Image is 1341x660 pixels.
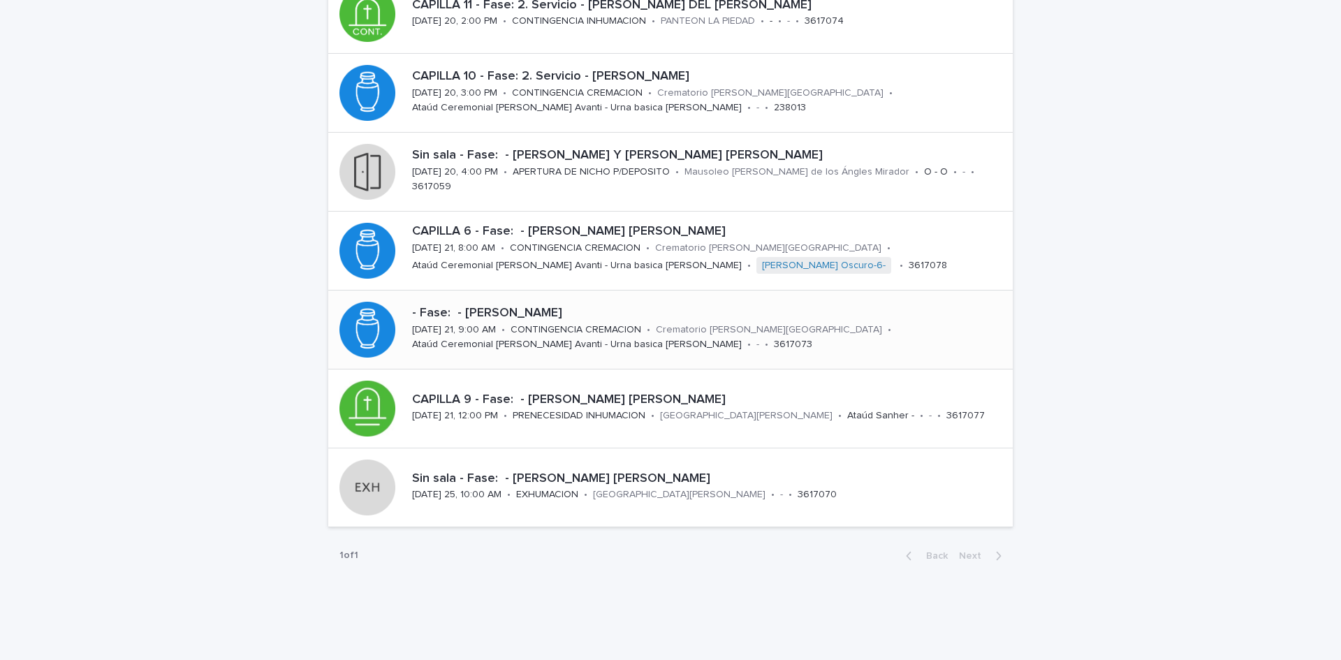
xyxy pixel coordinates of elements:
a: CAPILLA 9 - Fase: - [PERSON_NAME] [PERSON_NAME][DATE] 21, 12:00 PM•PRENECESIDAD INHUMACION•[GEOGR... [328,369,1013,448]
p: Crematorio [PERSON_NAME][GEOGRAPHIC_DATA] [655,242,881,254]
p: • [888,324,891,336]
p: CAPILLA 9 - Fase: - [PERSON_NAME] [PERSON_NAME] [412,393,1007,408]
p: [GEOGRAPHIC_DATA][PERSON_NAME] [660,410,833,422]
p: Sin sala - Fase: - [PERSON_NAME] Y [PERSON_NAME] [PERSON_NAME] [412,148,1007,163]
p: - [929,410,932,422]
p: [DATE] 20, 3:00 PM [412,87,497,99]
a: Sin sala - Fase: - [PERSON_NAME] [PERSON_NAME][DATE] 25, 10:00 AM•EXHUMACION•[GEOGRAPHIC_DATA][PE... [328,448,1013,527]
p: 3617070 [798,489,837,501]
p: • [501,242,504,254]
p: - [770,15,772,27]
p: Ataúd Ceremonial [PERSON_NAME] Avanti - Urna basica [PERSON_NAME] [412,339,742,351]
p: 238013 [774,102,806,114]
p: APERTURA DE NICHO P/DEPOSITO [513,166,670,178]
p: • [747,260,751,272]
p: [DATE] 21, 12:00 PM [412,410,498,422]
p: [DATE] 25, 10:00 AM [412,489,501,501]
p: • [765,102,768,114]
button: Back [895,550,953,562]
p: • [648,87,652,99]
p: • [761,15,764,27]
p: O - O [924,166,948,178]
p: Crematorio [PERSON_NAME][GEOGRAPHIC_DATA] [656,324,882,336]
p: Crematorio [PERSON_NAME][GEOGRAPHIC_DATA] [657,87,884,99]
p: PRENECESIDAD INHUMACION [513,410,645,422]
p: - [756,339,759,351]
p: • [652,15,655,27]
p: EXHUMACION [516,489,578,501]
p: [GEOGRAPHIC_DATA][PERSON_NAME] [593,489,765,501]
p: • [504,166,507,178]
p: • [838,410,842,422]
p: • [789,489,792,501]
p: Ataúd Ceremonial [PERSON_NAME] Avanti - Urna basica [PERSON_NAME] [412,260,742,272]
p: • [504,410,507,422]
p: [DATE] 21, 8:00 AM [412,242,495,254]
p: • [971,166,974,178]
p: 3617074 [805,15,844,27]
p: • [953,166,957,178]
p: • [778,15,782,27]
p: CONTINGENCIA INHUMACION [512,15,646,27]
p: 3617078 [909,260,947,272]
p: • [584,489,587,501]
p: • [651,410,654,422]
p: • [937,410,941,422]
a: Sin sala - Fase: - [PERSON_NAME] Y [PERSON_NAME] [PERSON_NAME][DATE] 20, 4:00 PM•APERTURA DE NICH... [328,133,1013,212]
p: - [780,489,783,501]
a: CAPILLA 6 - Fase: - [PERSON_NAME] [PERSON_NAME][DATE] 21, 8:00 AM•CONTINGENCIA CREMACION•Cremator... [328,212,1013,291]
a: CAPILLA 10 - Fase: 2. Servicio - [PERSON_NAME][DATE] 20, 3:00 PM•CONTINGENCIA CREMACION•Crematori... [328,54,1013,133]
p: • [915,166,918,178]
p: • [796,15,799,27]
p: [DATE] 20, 4:00 PM [412,166,498,178]
p: Sin sala - Fase: - [PERSON_NAME] [PERSON_NAME] [412,471,1007,487]
p: 3617059 [412,181,451,193]
p: CONTINGENCIA CREMACION [512,87,643,99]
p: Mausoleo [PERSON_NAME] de los Ángles Mirador [684,166,909,178]
p: • [503,15,506,27]
p: • [747,339,751,351]
span: Back [918,551,948,561]
p: • [646,242,650,254]
p: - [962,166,965,178]
p: • [889,87,893,99]
p: • [647,324,650,336]
a: - Fase: - [PERSON_NAME][DATE] 21, 9:00 AM•CONTINGENCIA CREMACION•Crematorio [PERSON_NAME][GEOGRAP... [328,291,1013,369]
p: - [756,102,759,114]
p: • [501,324,505,336]
p: CAPILLA 6 - Fase: - [PERSON_NAME] [PERSON_NAME] [412,224,1007,240]
p: • [900,260,903,272]
p: 3617073 [774,339,812,351]
button: Next [953,550,1013,562]
p: - Fase: - [PERSON_NAME] [412,306,1007,321]
p: PANTEON LA PIEDAD [661,15,755,27]
p: CONTINGENCIA CREMACION [511,324,641,336]
p: Ataúd Sanher - [847,410,914,422]
p: • [507,489,511,501]
p: 3617077 [946,410,985,422]
p: • [503,87,506,99]
p: • [765,339,768,351]
p: [DATE] 21, 9:00 AM [412,324,496,336]
span: Next [959,551,990,561]
p: • [920,410,923,422]
p: - [787,15,790,27]
a: [PERSON_NAME] Oscuro-6- [762,260,886,272]
p: [DATE] 20, 2:00 PM [412,15,497,27]
p: • [887,242,891,254]
p: Ataúd Ceremonial [PERSON_NAME] Avanti - Urna basica [PERSON_NAME] [412,102,742,114]
p: CAPILLA 10 - Fase: 2. Servicio - [PERSON_NAME] [412,69,1007,85]
p: CONTINGENCIA CREMACION [510,242,640,254]
p: • [771,489,775,501]
p: 1 of 1 [328,538,369,573]
p: • [675,166,679,178]
p: • [747,102,751,114]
